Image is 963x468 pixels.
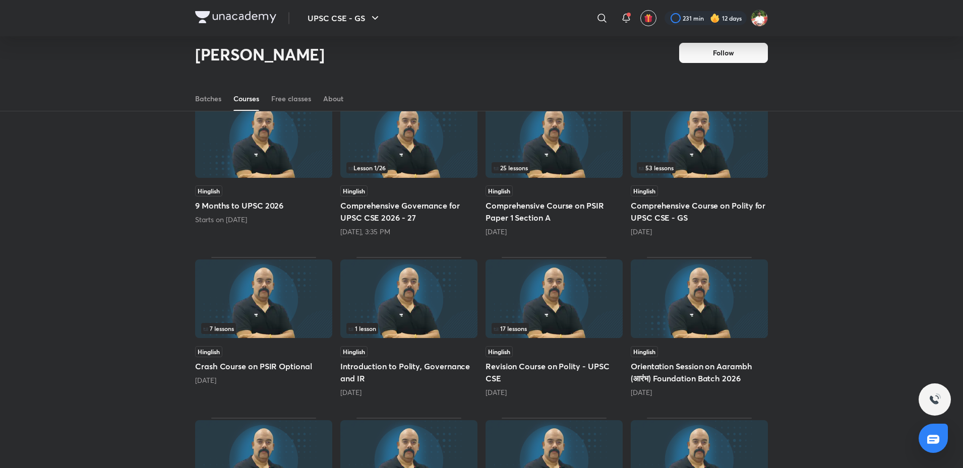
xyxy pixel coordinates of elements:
div: infosection [492,323,617,334]
h2: [PERSON_NAME] [195,44,325,64]
span: 1 lesson [348,325,376,331]
div: infosection [346,162,471,173]
span: Hinglish [486,346,513,357]
div: 2 months ago [195,375,332,385]
div: infocontainer [346,323,471,334]
div: Free classes [271,94,311,104]
span: Hinglish [631,185,658,196]
div: 1 month ago [631,227,768,237]
img: Thumbnail [486,99,623,178]
h5: Crash Course on PSIR Optional [195,360,332,372]
span: 17 lessons [494,325,527,331]
button: Follow [679,43,768,63]
span: Lesson 1 / 26 [348,165,386,171]
div: Revision Course on Polity - UPSC CSE [486,257,623,397]
a: Free classes [271,87,311,111]
div: Introduction to Polity, Governance and IR [340,257,477,397]
button: UPSC CSE - GS [302,8,387,28]
span: 25 lessons [494,165,528,171]
a: Courses [233,87,259,111]
div: 2 months ago [340,387,477,397]
div: infosection [637,162,762,173]
div: infocontainer [637,162,762,173]
img: Thumbnail [195,259,332,338]
button: avatar [640,10,656,26]
div: Courses [233,94,259,104]
div: Tomorrow, 3:35 PM [340,227,477,237]
div: left [201,323,326,334]
img: Company Logo [195,11,276,23]
img: avatar [644,14,653,23]
span: 7 lessons [203,325,234,331]
span: Hinglish [340,346,368,357]
div: 3 months ago [486,387,623,397]
div: Comprehensive Course on PSIR Paper 1 Section A [486,97,623,237]
div: Comprehensive Governance for UPSC CSE 2026 - 27 [340,97,477,237]
div: left [637,162,762,173]
h5: Comprehensive Course on PSIR Paper 1 Section A [486,199,623,224]
img: Thumbnail [340,259,477,338]
span: Hinglish [631,346,658,357]
h5: Revision Course on Polity - UPSC CSE [486,360,623,384]
img: Thumbnail [631,99,768,178]
div: 3 months ago [631,387,768,397]
span: Hinglish [340,185,368,196]
span: 53 lessons [639,165,674,171]
div: 5 days ago [486,227,623,237]
div: infocontainer [346,162,471,173]
div: infocontainer [201,323,326,334]
img: Thumbnail [631,259,768,338]
img: Thumbnail [340,99,477,178]
span: Hinglish [195,346,222,357]
div: left [492,323,617,334]
div: Orientation Session on Aarambh (आरंभ) Foundation Batch 2026 [631,257,768,397]
h5: Orientation Session on Aarambh (आरंभ) Foundation Batch 2026 [631,360,768,384]
img: ttu [929,393,941,406]
span: Follow [713,48,734,58]
h5: Introduction to Polity, Governance and IR [340,360,477,384]
div: Batches [195,94,221,104]
div: infocontainer [492,162,617,173]
div: Starts on Sept 8 [195,215,332,225]
div: infosection [346,323,471,334]
div: left [346,162,471,173]
h5: Comprehensive Governance for UPSC CSE 2026 - 27 [340,199,477,224]
img: Thumbnail [486,259,623,338]
a: About [323,87,343,111]
div: Crash Course on PSIR Optional [195,257,332,397]
img: Shashank Soni [751,10,768,27]
div: left [346,323,471,334]
div: infosection [492,162,617,173]
div: infocontainer [492,323,617,334]
span: Hinglish [486,185,513,196]
div: Comprehensive Course on Polity for UPSC CSE - GS [631,97,768,237]
h5: 9 Months to UPSC 2026 [195,199,332,212]
a: Company Logo [195,11,276,26]
h5: Comprehensive Course on Polity for UPSC CSE - GS [631,199,768,224]
div: left [492,162,617,173]
img: Thumbnail [195,99,332,178]
span: Hinglish [195,185,222,196]
div: About [323,94,343,104]
img: streak [710,13,720,23]
a: Batches [195,87,221,111]
div: infosection [201,323,326,334]
div: 9 Months to UPSC 2026 [195,97,332,237]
